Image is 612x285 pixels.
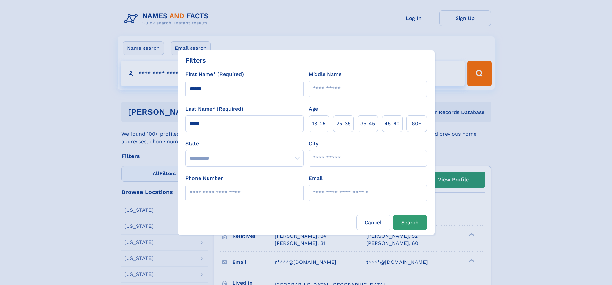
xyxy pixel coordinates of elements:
span: 18‑25 [312,120,325,128]
label: City [309,140,318,147]
label: Middle Name [309,70,341,78]
label: Last Name* (Required) [185,105,243,113]
label: First Name* (Required) [185,70,244,78]
span: 60+ [412,120,421,128]
span: 35‑45 [360,120,375,128]
div: Filters [185,56,206,65]
label: Age [309,105,318,113]
button: Search [393,215,427,230]
span: 45‑60 [385,120,400,128]
label: Phone Number [185,174,223,182]
span: 25‑35 [336,120,350,128]
label: Email [309,174,323,182]
label: State [185,140,304,147]
label: Cancel [356,215,390,230]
